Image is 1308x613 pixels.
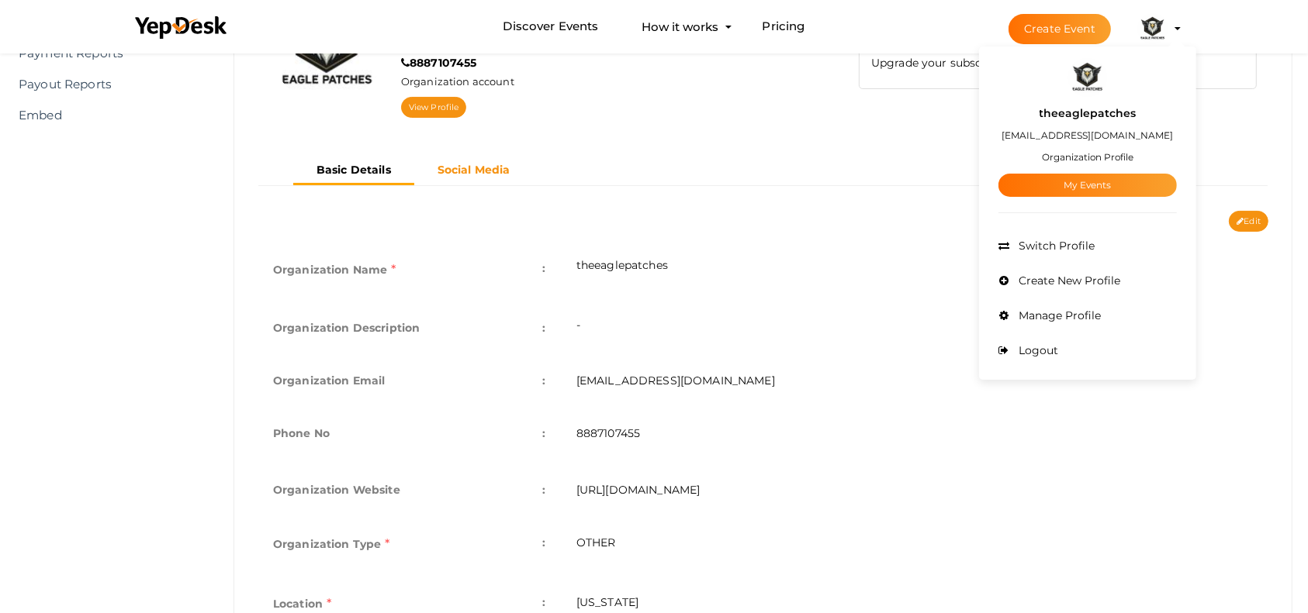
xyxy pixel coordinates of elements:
[763,12,805,41] a: Pricing
[561,354,1268,407] td: [EMAIL_ADDRESS][DOMAIN_NAME]
[561,463,1268,516] td: [URL][DOMAIN_NAME]
[401,74,514,89] label: Organization account
[414,157,534,183] button: Social Media
[273,257,396,282] label: Organization Name
[293,157,414,185] button: Basic Details
[542,532,545,553] span: :
[317,163,391,177] b: Basic Details
[542,591,545,613] span: :
[12,69,206,100] a: Payout Reports
[542,479,545,501] span: :
[258,463,561,516] td: Organization Website
[1002,126,1174,144] label: [EMAIL_ADDRESS][DOMAIN_NAME]
[1137,13,1168,44] img: QAAXESGI_small.png
[503,12,598,41] a: Discover Events
[12,38,206,69] a: Payment Reports
[542,422,545,444] span: :
[1068,58,1107,97] img: QAAXESGI_small.png
[1229,211,1268,232] button: Edit
[561,242,1268,301] td: theeaglepatches
[561,516,1268,576] td: OTHER
[258,354,561,407] td: Organization Email
[998,174,1177,197] a: My Events
[638,12,724,41] button: How it works
[1015,308,1101,322] span: Manage Profile
[542,257,545,279] span: :
[561,407,1268,463] td: 8887107455
[542,370,545,391] span: :
[1042,151,1133,163] small: Organization Profile
[542,317,545,339] span: :
[871,55,1035,71] label: Upgrade your subscription
[1015,239,1095,253] span: Switch Profile
[273,532,390,556] label: Organization Type
[401,55,477,71] label: 8887107455
[1015,274,1120,288] span: Create New Profile
[438,163,510,177] b: Social Media
[401,97,466,118] a: View Profile
[1015,343,1058,357] span: Logout
[273,422,330,444] label: Phone No
[12,100,206,131] a: Embed
[1009,14,1111,44] button: Create Event
[561,301,1268,354] td: -
[1040,105,1137,122] label: theeaglepatches
[258,301,561,354] td: Organization Description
